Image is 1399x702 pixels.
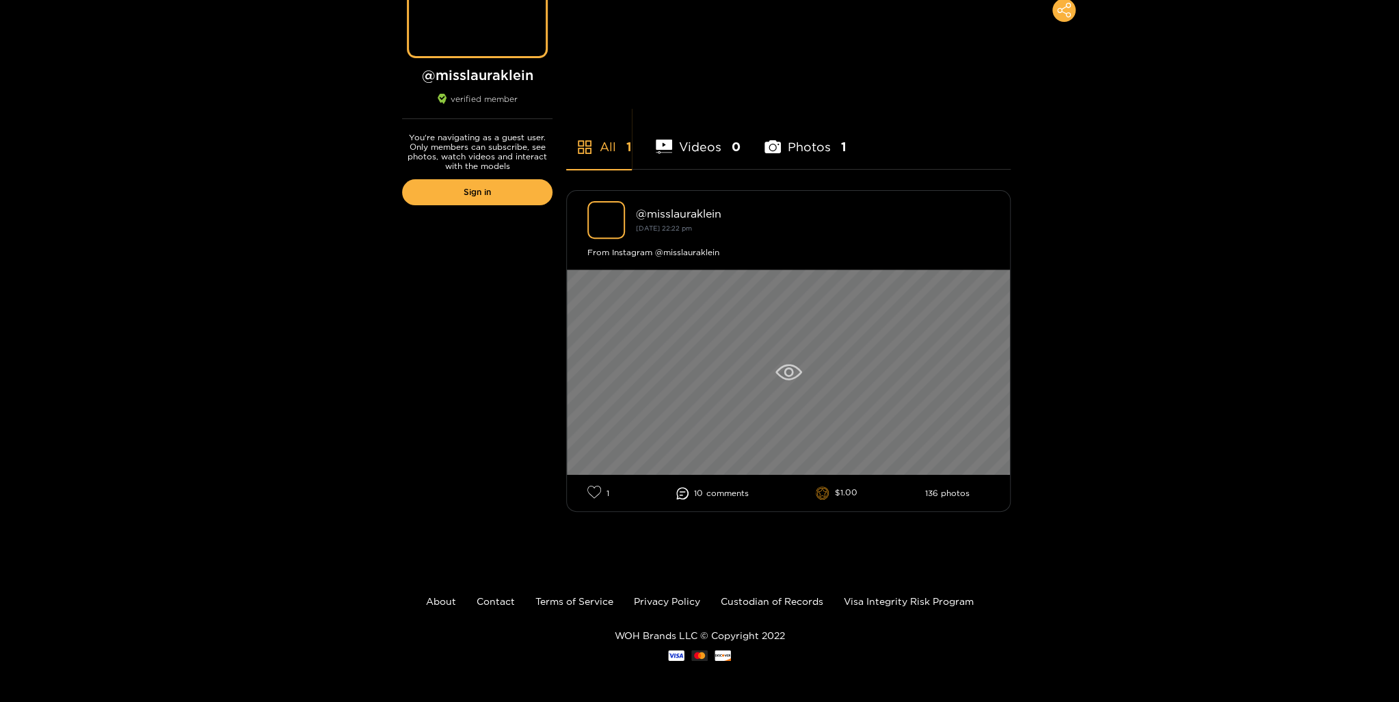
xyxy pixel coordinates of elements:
a: Privacy Policy [634,596,700,606]
a: About [426,596,456,606]
small: [DATE] 22:22 pm [636,224,692,232]
li: Videos [656,107,741,169]
h1: @ misslauraklein [402,66,552,83]
li: 136 photos [924,489,969,498]
div: From Instagram @misslauraklein [587,246,989,259]
li: 10 [676,487,749,499]
span: appstore [576,139,593,155]
div: @ misslauraklein [636,207,989,220]
li: $1.00 [816,486,857,500]
span: 0 [732,138,741,155]
a: Contact [477,596,515,606]
li: All [566,107,632,169]
li: 1 [587,485,609,501]
p: You're navigating as a guest user. Only members can subscribe, see photos, watch videos and inter... [402,133,552,171]
div: verified member [402,94,552,119]
img: misslauraklein [587,201,625,239]
a: Terms of Service [535,596,613,606]
span: 1 [626,138,632,155]
a: Visa Integrity Risk Program [844,596,974,606]
span: comment s [706,489,749,498]
span: 1 [841,138,847,155]
a: Sign in [402,179,552,205]
li: Photos [764,107,847,169]
a: Custodian of Records [721,596,823,606]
